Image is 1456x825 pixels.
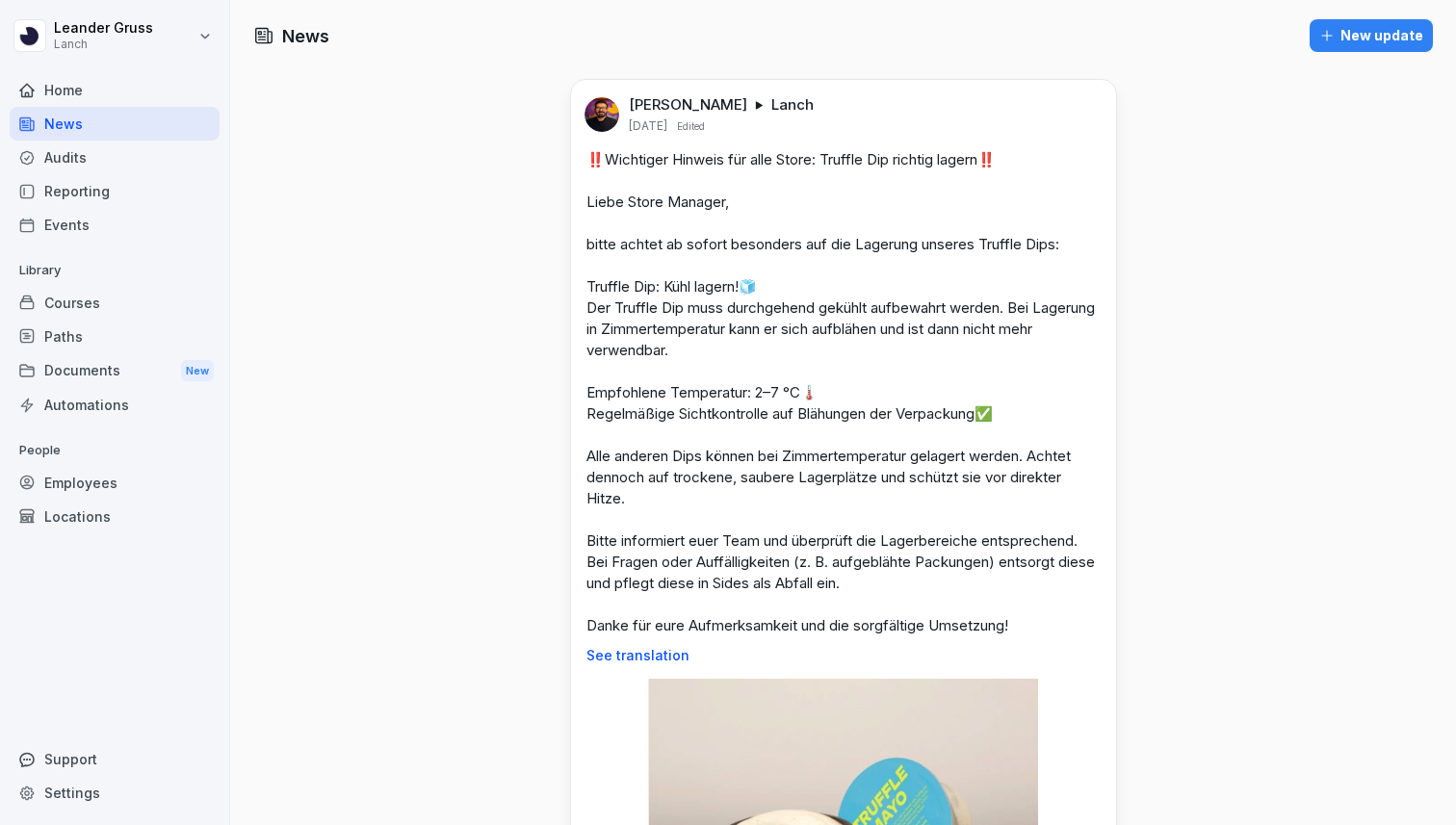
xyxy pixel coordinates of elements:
a: Home [10,73,220,107]
a: News [10,107,220,141]
p: See translation [586,648,1101,663]
a: Reporting [10,174,220,208]
a: Settings [10,776,220,810]
a: Courses [10,286,220,320]
a: Locations [10,500,220,533]
p: Edited [677,118,705,134]
h1: News [282,23,329,49]
div: New [181,360,214,382]
a: Automations [10,388,220,422]
a: Events [10,208,220,242]
p: [PERSON_NAME] [629,95,747,115]
p: [DATE] [629,118,667,134]
div: Documents [10,353,220,389]
div: New update [1319,25,1423,46]
a: Audits [10,141,220,174]
p: Lanch [771,95,814,115]
div: Support [10,742,220,776]
p: ‼️Wichtiger Hinweis für alle Store: Truffle Dip richtig lagern‼️ Liebe Store Manager, bitte achte... [586,149,1101,636]
a: DocumentsNew [10,353,220,389]
button: New update [1310,19,1433,52]
a: Paths [10,320,220,353]
p: Library [10,255,220,286]
p: People [10,435,220,466]
p: Leander Gruss [54,20,153,37]
img: kwjack37i7lkdya029ocrhcd.png [585,97,619,132]
p: Lanch [54,38,153,51]
a: Employees [10,466,220,500]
